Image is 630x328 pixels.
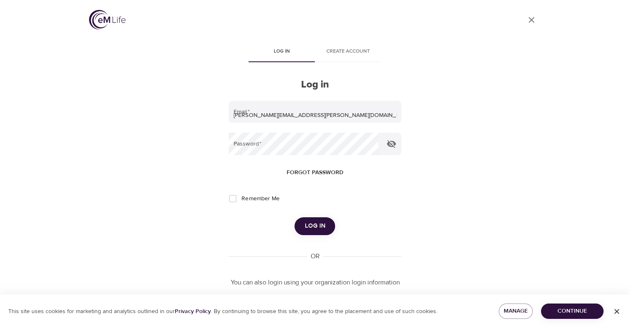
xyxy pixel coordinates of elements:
span: Remember Me [241,194,279,203]
button: Forgot password [283,165,347,180]
div: OR [307,252,323,261]
span: Log in [253,47,310,56]
span: Continue [548,306,597,316]
h2: Log in [229,79,401,91]
span: Forgot password [287,168,343,178]
div: disabled tabs example [229,42,401,62]
span: Manage [505,306,526,316]
button: Continue [541,304,603,319]
span: Create account [320,47,376,56]
button: Manage [499,304,533,319]
button: Log in [294,217,335,235]
span: Log in [304,221,325,231]
img: logo [89,10,126,29]
a: Privacy Policy [175,308,211,315]
p: You can also login using your organization login information [229,278,401,287]
a: close [521,10,541,30]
